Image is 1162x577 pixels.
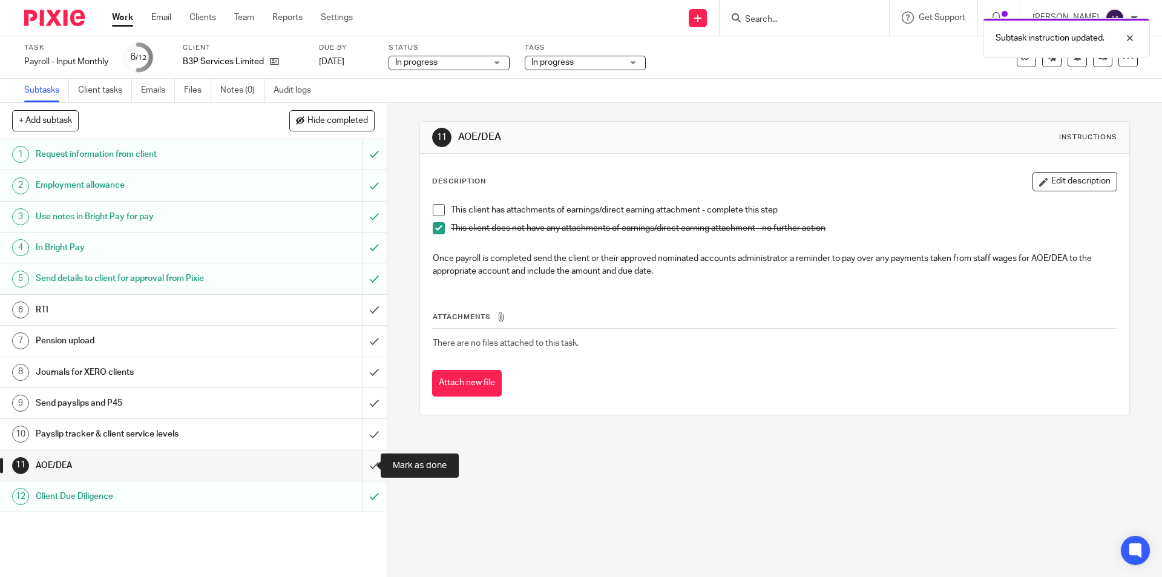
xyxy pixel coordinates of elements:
div: 10 [12,426,29,443]
label: Task [24,43,108,53]
h1: Use notes in Bright Pay for pay [36,208,245,226]
button: + Add subtask [12,110,79,131]
h1: AOE/DEA [458,131,801,143]
div: 4 [12,239,29,256]
p: This client does not have any attachments of earnings/direct earning attachment - no further action [451,222,1116,234]
img: svg%3E [1105,8,1124,28]
div: 6 [12,302,29,318]
label: Tags [525,43,646,53]
span: Hide completed [307,116,368,126]
div: 11 [12,457,29,474]
a: Client tasks [78,79,132,102]
span: [DATE] [319,58,344,66]
p: Once payroll is completed send the client or their approved nominated accounts administrator a re... [433,252,1116,277]
a: Team [234,12,254,24]
p: B3P Services Limited [183,56,264,68]
div: 5 [12,271,29,288]
a: Reports [272,12,303,24]
div: 8 [12,364,29,381]
span: In progress [531,58,574,67]
h1: AOE/DEA [36,457,245,475]
div: 9 [12,395,29,412]
h1: RTI [36,301,245,319]
span: There are no files attached to this task. [433,339,579,348]
label: Status [389,43,510,53]
p: Subtask instruction updated. [996,32,1105,44]
div: 2 [12,177,29,194]
h1: Pension upload [36,332,245,350]
h1: Request information from client [36,145,245,163]
a: Clients [189,12,216,24]
h1: Send details to client for approval from Pixie [36,269,245,288]
a: Notes (0) [220,79,264,102]
button: Edit description [1032,172,1117,191]
img: Pixie [24,10,85,26]
div: 7 [12,332,29,349]
a: Emails [141,79,175,102]
a: Settings [321,12,353,24]
div: 12 [12,488,29,505]
div: 1 [12,146,29,163]
span: In progress [395,58,438,67]
label: Due by [319,43,373,53]
div: 6 [130,50,146,64]
small: /12 [136,54,146,61]
button: Hide completed [289,110,375,131]
a: Subtasks [24,79,69,102]
h1: In Bright Pay [36,239,245,257]
button: Attach new file [432,370,502,397]
div: 3 [12,208,29,225]
h1: Client Due Diligence [36,487,245,506]
h1: Send payslips and P45 [36,394,245,412]
a: Audit logs [274,79,320,102]
p: Description [432,177,486,186]
h1: Employment allowance [36,176,245,194]
h1: Journals for XERO clients [36,363,245,381]
h1: Payslip tracker & client service levels [36,425,245,443]
div: Payroll - Input Monthly [24,56,108,68]
a: Work [112,12,133,24]
span: Attachments [433,314,491,320]
div: Instructions [1059,133,1117,142]
a: Email [151,12,171,24]
label: Client [183,43,304,53]
a: Files [184,79,211,102]
p: This client has attachments of earnings/direct earning attachment - complete this step [451,204,1116,216]
div: 11 [432,128,451,147]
